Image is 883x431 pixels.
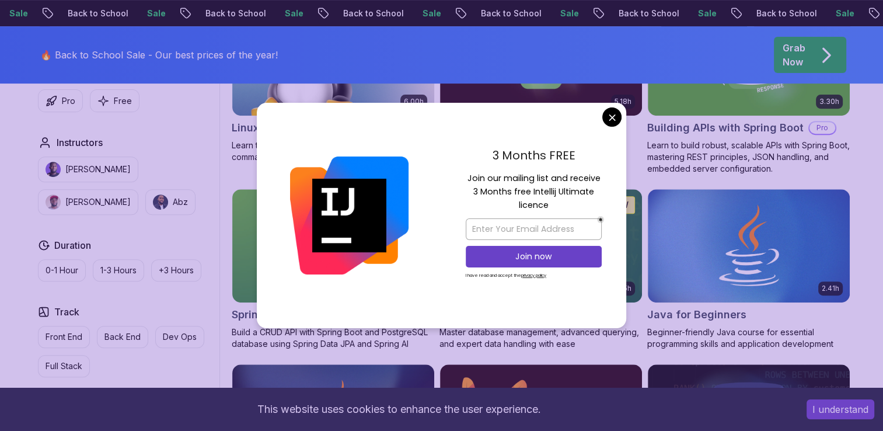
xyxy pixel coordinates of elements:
button: Full Stack [38,355,90,377]
a: Advanced Spring Boot card5.18hAdvanced Spring BootProDive deep into Spring Boot with our advanced... [439,2,643,175]
p: Sale [686,8,723,19]
p: Pro [62,95,75,107]
a: Spring Boot for Beginners card1.67hNEWSpring Boot for BeginnersBuild a CRUD API with Spring Boot ... [232,189,435,350]
button: instructor img[PERSON_NAME] [38,157,138,182]
p: Sale [410,8,448,19]
img: instructor img [46,194,61,210]
button: 1-3 Hours [93,259,144,281]
p: Full Stack [46,360,82,372]
p: [PERSON_NAME] [65,164,131,175]
h2: Spring Boot for Beginners [232,307,365,323]
p: 3.30h [819,97,839,106]
button: +3 Hours [151,259,201,281]
button: 0-1 Hour [38,259,86,281]
h2: Linux Fundamentals [232,120,335,136]
h2: Duration [54,238,91,252]
p: Sale [273,8,310,19]
p: Front End [46,331,82,343]
img: instructor img [153,194,168,210]
p: Back to School [744,8,823,19]
p: 2.41h [822,284,839,293]
button: Dev Ops [155,326,204,348]
button: Pro [38,89,83,112]
p: Back to School [55,8,135,19]
button: instructor img[PERSON_NAME] [38,189,138,215]
button: Accept cookies [807,399,874,419]
p: Dev Ops [163,331,197,343]
a: Building APIs with Spring Boot card3.30hBuilding APIs with Spring BootProLearn to build robust, s... [647,2,850,175]
p: Back to School [331,8,410,19]
button: Free [90,89,139,112]
p: Back to School [469,8,548,19]
p: Master database management, advanced querying, and expert data handling with ease [439,326,643,350]
img: Java for Beginners card [648,189,850,303]
p: Free [114,95,132,107]
button: instructor imgAbz [145,189,196,215]
p: 6.00h [404,97,424,106]
img: Spring Boot for Beginners card [232,189,434,303]
p: Back to School [193,8,273,19]
button: Back End [97,326,148,348]
a: Java for Beginners card2.41hJava for BeginnersBeginner-friendly Java course for essential program... [647,189,850,350]
p: 5.18h [615,97,631,106]
p: Abz [173,196,188,208]
h2: Java for Beginners [647,307,746,323]
div: This website uses cookies to enhance the user experience. [9,397,789,422]
p: Sale [135,8,172,19]
p: 0-1 Hour [46,265,78,276]
p: Learn to build robust, scalable APIs with Spring Boot, mastering REST principles, JSON handling, ... [647,140,850,175]
h2: Instructors [57,135,103,150]
p: +3 Hours [159,265,194,276]
p: Pro [809,122,835,134]
h2: Track [54,305,79,319]
p: Back End [104,331,141,343]
p: 1-3 Hours [100,265,137,276]
p: 🔥 Back to School Sale - Our best prices of the year! [40,48,278,62]
p: Sale [823,8,861,19]
button: Front End [38,326,90,348]
p: Beginner-friendly Java course for essential programming skills and application development [647,326,850,350]
p: Grab Now [783,41,805,69]
h2: Building APIs with Spring Boot [647,120,804,136]
p: Back to School [606,8,686,19]
img: instructor img [46,162,61,177]
p: Sale [548,8,585,19]
p: [PERSON_NAME] [65,196,131,208]
p: Build a CRUD API with Spring Boot and PostgreSQL database using Spring Data JPA and Spring AI [232,326,435,350]
p: Learn the fundamentals of Linux and how to use the command line [232,140,435,163]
